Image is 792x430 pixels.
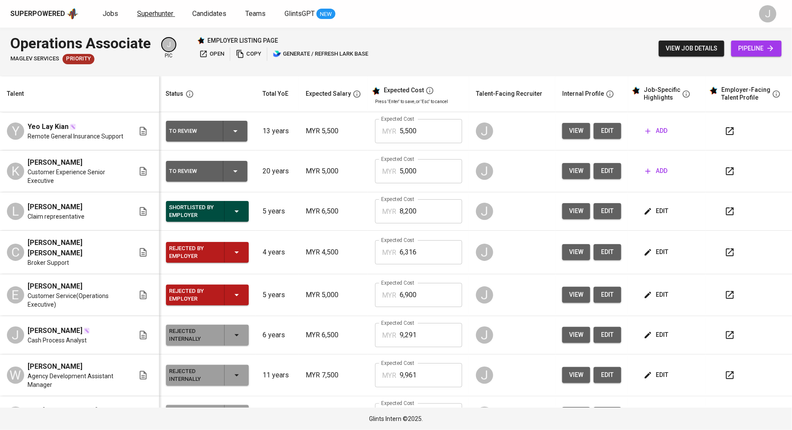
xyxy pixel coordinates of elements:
[7,326,24,344] div: J
[263,126,292,136] p: 13 years
[601,370,614,380] span: edit
[7,88,24,99] div: Talent
[642,163,671,179] button: add
[645,206,668,217] span: edit
[601,247,614,257] span: edit
[594,367,621,383] a: edit
[476,163,493,180] div: J
[562,123,590,139] button: view
[569,370,583,380] span: view
[562,163,590,179] button: view
[594,327,621,343] button: edit
[169,166,216,177] div: To Review
[28,132,123,141] span: Remote General Insurance Support
[382,207,396,217] p: MYR
[161,37,176,52] div: J
[166,201,249,222] button: Shortlisted by Employer
[316,10,335,19] span: NEW
[285,9,335,19] a: GlintsGPT NEW
[562,88,604,99] div: Internal Profile
[476,203,493,220] div: J
[476,326,493,344] div: J
[562,244,590,260] button: view
[569,166,583,176] span: view
[28,292,124,309] span: Customer Service(Operations Executive)
[10,33,151,54] div: Operations Associate
[642,287,672,303] button: edit
[197,37,205,44] img: Glints Star
[166,325,249,345] button: Rejected Internally
[601,289,614,300] span: edit
[169,202,217,221] div: Shortlisted by Employer
[569,247,583,257] span: view
[476,367,493,384] div: J
[7,163,24,180] div: K
[476,122,493,140] div: J
[562,327,590,343] button: view
[645,166,667,176] span: add
[28,406,97,416] span: Yew [PERSON_NAME]
[476,88,542,99] div: Talent-Facing Recruiter
[137,9,175,19] a: Superhunter
[103,9,118,18] span: Jobs
[709,86,718,95] img: glints_star.svg
[28,336,87,345] span: Cash Process Analyst
[169,406,217,425] div: Rejected Internally
[562,367,590,383] button: view
[67,7,78,20] img: app logo
[306,247,361,257] p: MYR 4,500
[569,330,583,340] span: view
[263,166,292,176] p: 20 years
[10,55,59,63] span: Maglev Services
[7,286,24,304] div: E
[263,88,288,99] div: Total YoE
[642,407,672,423] button: edit
[594,203,621,219] button: edit
[28,238,124,258] span: [PERSON_NAME] [PERSON_NAME]
[569,289,583,300] span: view
[594,244,621,260] button: edit
[476,286,493,304] div: J
[645,370,668,380] span: edit
[28,326,82,336] span: [PERSON_NAME]
[642,367,672,383] button: edit
[28,122,69,132] span: Yeo Lay Kian
[234,47,263,61] button: copy
[306,206,361,217] p: MYR 6,500
[10,9,65,19] div: Superpowered
[306,126,361,136] p: MYR 5,500
[382,330,396,341] p: MYR
[7,367,24,384] div: W
[738,43,775,54] span: pipeline
[632,86,640,95] img: glints_star.svg
[166,88,184,99] div: Status
[645,330,668,340] span: edit
[594,407,621,423] button: edit
[263,370,292,380] p: 11 years
[601,166,614,176] span: edit
[271,47,370,61] button: lark generate / refresh lark base
[594,163,621,179] button: edit
[69,123,76,130] img: magic_wand.svg
[169,326,217,345] div: Rejected Internally
[263,247,292,257] p: 4 years
[28,157,82,168] span: [PERSON_NAME]
[236,49,261,59] span: copy
[197,47,226,61] a: open
[28,212,85,221] span: Claim representative
[659,41,724,56] button: view job details
[594,123,621,139] button: edit
[382,248,396,258] p: MYR
[273,50,282,58] img: lark
[594,287,621,303] button: edit
[28,202,82,212] span: [PERSON_NAME]
[285,9,315,18] span: GlintsGPT
[166,121,247,141] button: To Review
[245,9,267,19] a: Teams
[642,327,672,343] button: edit
[263,206,292,217] p: 5 years
[306,290,361,300] p: MYR 5,000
